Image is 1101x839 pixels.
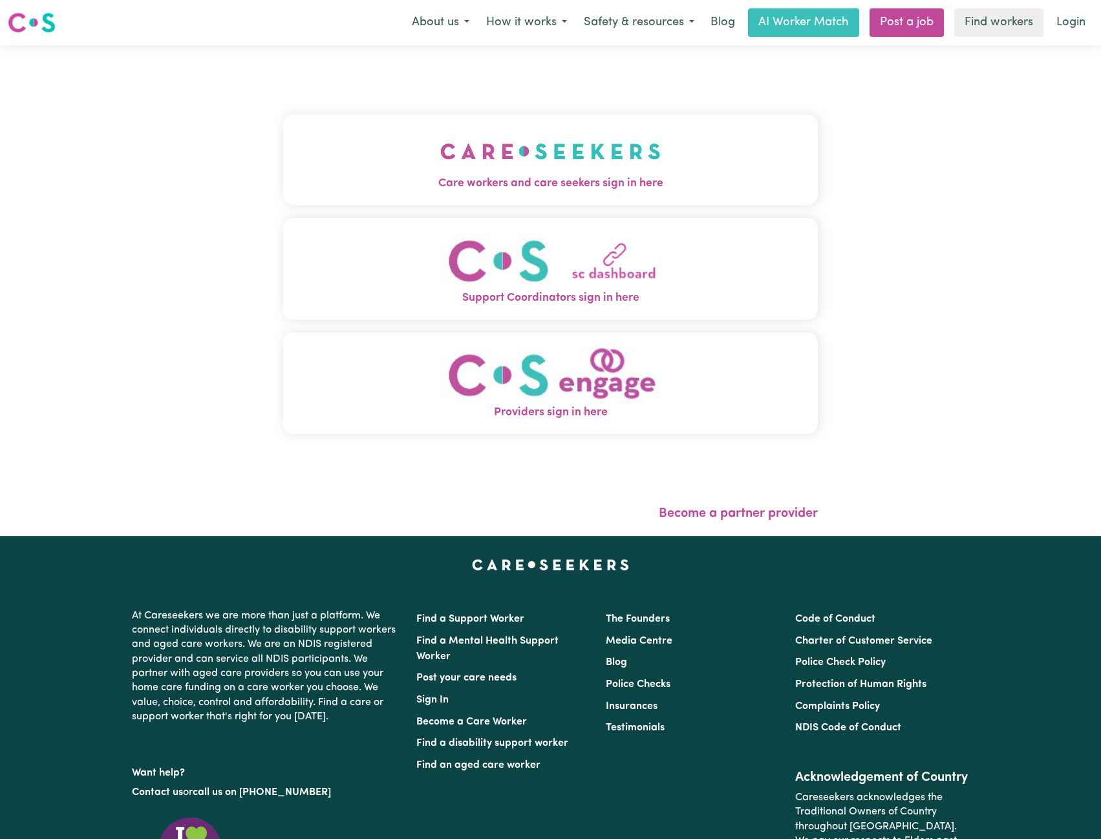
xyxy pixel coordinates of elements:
[606,701,657,712] a: Insurances
[606,636,672,646] a: Media Centre
[795,723,901,733] a: NDIS Code of Conduct
[1049,8,1093,37] a: Login
[132,761,401,780] p: Want help?
[472,560,629,570] a: Careseekers home page
[659,507,818,520] a: Become a partner provider
[416,738,568,748] a: Find a disability support worker
[416,760,540,770] a: Find an aged care worker
[606,679,670,690] a: Police Checks
[795,657,886,668] a: Police Check Policy
[606,657,627,668] a: Blog
[795,636,932,646] a: Charter of Customer Service
[795,701,880,712] a: Complaints Policy
[8,11,56,34] img: Careseekers logo
[703,8,743,37] a: Blog
[8,8,56,38] a: Careseekers logo
[132,780,401,805] p: or
[954,8,1043,37] a: Find workers
[870,8,944,37] a: Post a job
[606,614,670,624] a: The Founders
[1049,787,1091,829] iframe: Button to launch messaging window
[132,604,401,730] p: At Careseekers we are more than just a platform. We connect individuals directly to disability su...
[283,332,818,434] button: Providers sign in here
[193,787,331,798] a: call us on [PHONE_NUMBER]
[795,679,926,690] a: Protection of Human Rights
[575,9,703,36] button: Safety & resources
[416,614,524,624] a: Find a Support Worker
[416,673,517,683] a: Post your care needs
[283,219,818,320] button: Support Coordinators sign in here
[416,695,449,705] a: Sign In
[416,717,527,727] a: Become a Care Worker
[283,175,818,192] span: Care workers and care seekers sign in here
[283,114,818,205] button: Care workers and care seekers sign in here
[748,8,859,37] a: AI Worker Match
[283,404,818,421] span: Providers sign in here
[403,9,478,36] button: About us
[283,290,818,307] span: Support Coordinators sign in here
[606,723,665,733] a: Testimonials
[795,614,875,624] a: Code of Conduct
[132,787,183,798] a: Contact us
[795,770,969,785] h2: Acknowledgement of Country
[478,9,575,36] button: How it works
[416,636,559,662] a: Find a Mental Health Support Worker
